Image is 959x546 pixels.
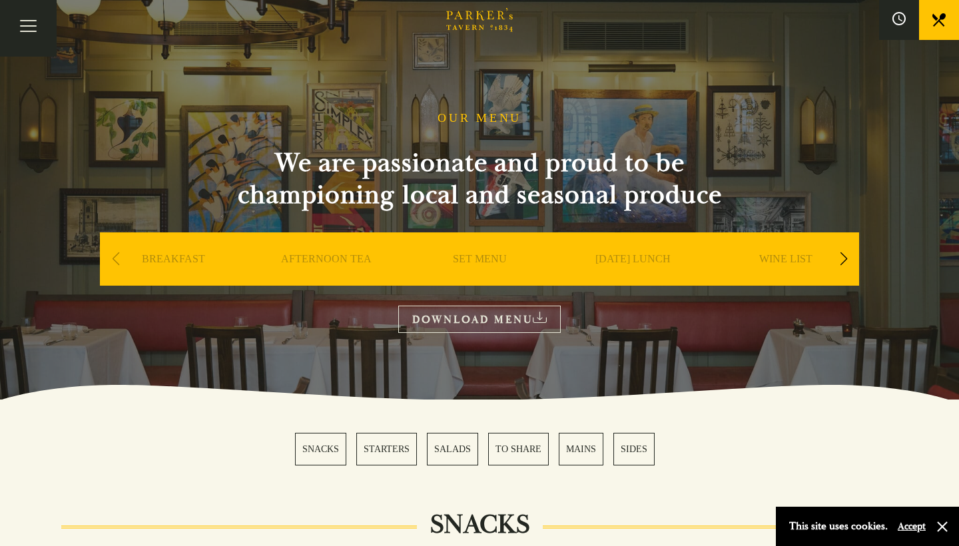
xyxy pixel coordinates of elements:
a: 3 / 6 [427,433,478,465]
a: 6 / 6 [613,433,655,465]
a: SET MENU [453,252,507,306]
a: [DATE] LUNCH [595,252,671,306]
a: DOWNLOAD MENU [398,306,561,333]
h1: OUR MENU [438,111,521,126]
a: 2 / 6 [356,433,417,465]
a: 5 / 6 [559,433,603,465]
div: Previous slide [107,244,125,274]
h2: SNACKS [417,509,543,541]
div: Next slide [834,244,852,274]
a: WINE LIST [759,252,812,306]
a: AFTERNOON TEA [281,252,372,306]
div: 2 / 9 [253,232,400,326]
div: 5 / 9 [713,232,859,326]
button: Accept [898,520,926,533]
a: BREAKFAST [142,252,205,306]
a: 1 / 6 [295,433,346,465]
h2: We are passionate and proud to be championing local and seasonal produce [213,147,746,211]
div: 3 / 9 [406,232,553,326]
div: 4 / 9 [559,232,706,326]
p: This site uses cookies. [789,517,888,536]
a: 4 / 6 [488,433,549,465]
button: Close and accept [936,520,949,533]
div: 1 / 9 [100,232,246,326]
